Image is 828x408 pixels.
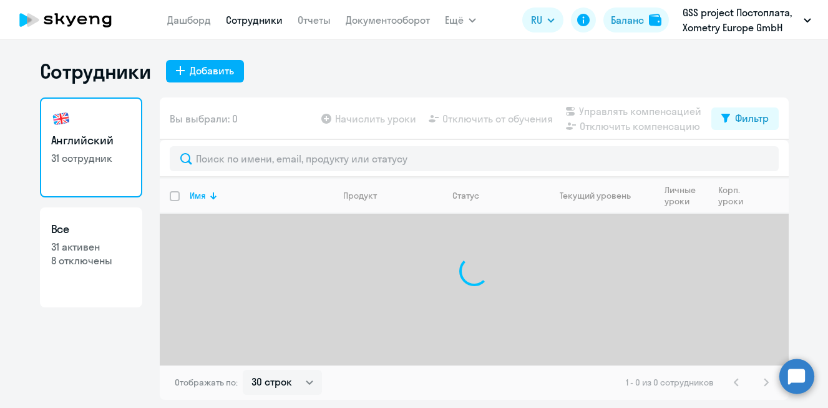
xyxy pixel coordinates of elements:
[51,109,71,129] img: english
[51,132,131,149] h3: Английский
[170,146,779,171] input: Поиск по имени, email, продукту или статусу
[718,184,753,207] div: Корп. уроки
[735,111,769,126] div: Фильтр
[51,151,131,165] p: 31 сотрудник
[626,377,714,388] span: 1 - 0 из 0 сотрудников
[531,12,542,27] span: RU
[190,190,206,201] div: Имя
[445,7,476,32] button: Ещё
[445,12,464,27] span: Ещё
[711,107,779,130] button: Фильтр
[665,184,708,207] div: Личные уроки
[522,7,563,32] button: RU
[167,14,211,26] a: Дашборд
[226,14,283,26] a: Сотрудники
[649,14,661,26] img: balance
[40,207,142,307] a: Все31 активен8 отключены
[40,97,142,197] a: Английский31 сотрудник
[298,14,331,26] a: Отчеты
[343,190,377,201] div: Продукт
[676,5,817,35] button: GSS project Постоплата, Xometry Europe GmbH
[346,14,430,26] a: Документооборот
[190,190,333,201] div: Имя
[166,60,244,82] button: Добавить
[190,63,234,78] div: Добавить
[170,111,238,126] span: Вы выбрали: 0
[51,240,131,254] p: 31 активен
[51,254,131,267] p: 8 отключены
[40,59,151,84] h1: Сотрудники
[611,12,644,27] div: Баланс
[603,7,669,32] button: Балансbalance
[548,190,654,201] div: Текущий уровень
[560,190,631,201] div: Текущий уровень
[175,377,238,388] span: Отображать по:
[683,5,799,35] p: GSS project Постоплата, Xometry Europe GmbH
[452,190,479,201] div: Статус
[51,221,131,237] h3: Все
